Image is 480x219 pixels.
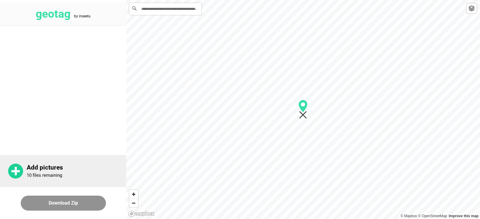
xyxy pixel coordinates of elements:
a: Mapbox [400,214,417,218]
img: toggleLayer [469,5,475,11]
input: Search [129,3,201,15]
button: Download Zip [21,196,106,211]
button: Zoom in [129,190,138,199]
a: Map feedback [449,214,478,218]
tspan: geotag [36,7,70,20]
a: Mapbox logo [128,210,154,217]
div: Map marker [298,100,308,119]
p: 10 files remaining [27,173,62,178]
a: OpenStreetMap [418,214,447,218]
p: Add pictures [27,164,126,171]
tspan: by inseetu [74,14,91,18]
button: Zoom out [129,199,138,207]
